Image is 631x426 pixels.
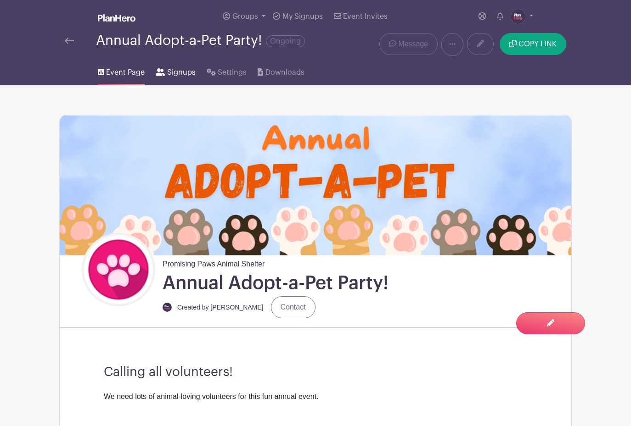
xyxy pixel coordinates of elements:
span: Ongoing [266,35,305,47]
a: Signups [156,56,195,85]
div: We need lots of animal-loving volunteers for this fun annual event. [104,391,527,402]
a: Message [379,33,438,55]
img: PH-Logo-Circle-Centered-Purple.jpg [163,303,172,312]
img: Annual-adopt-a-pet.png [60,115,571,255]
a: Contact [271,296,315,318]
h1: Annual Adopt-a-Pet Party! [163,271,389,294]
img: back-arrow-29a5d9b10d5bd6ae65dc969a981735edf675c4d7a1fe02e03b50dbd4ba3cdb55.svg [65,38,74,44]
div: Annual Adopt-a-Pet Party! [96,33,305,48]
h3: Calling all volunteers! [104,365,527,380]
button: COPY LINK [500,33,566,55]
span: Message [398,39,428,50]
span: Event Page [106,67,145,78]
small: Created by [PERSON_NAME] [177,304,264,311]
span: Downloads [265,67,304,78]
span: COPY LINK [518,40,557,48]
span: Promising Paws Animal Shelter [163,255,265,270]
a: Event Page [98,56,145,85]
span: Event Invites [343,13,388,20]
img: logo_white-6c42ec7e38ccf1d336a20a19083b03d10ae64f83f12c07503d8b9e83406b4c7d.svg [98,14,135,22]
span: Groups [232,13,258,20]
span: Settings [218,67,247,78]
a: Settings [207,56,247,85]
a: Downloads [258,56,304,85]
img: cat-paw.png [84,235,153,304]
span: My Signups [282,13,323,20]
span: Signups [167,67,196,78]
img: PH-Logo-Circle-Centered-Purple.jpg [511,9,525,24]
